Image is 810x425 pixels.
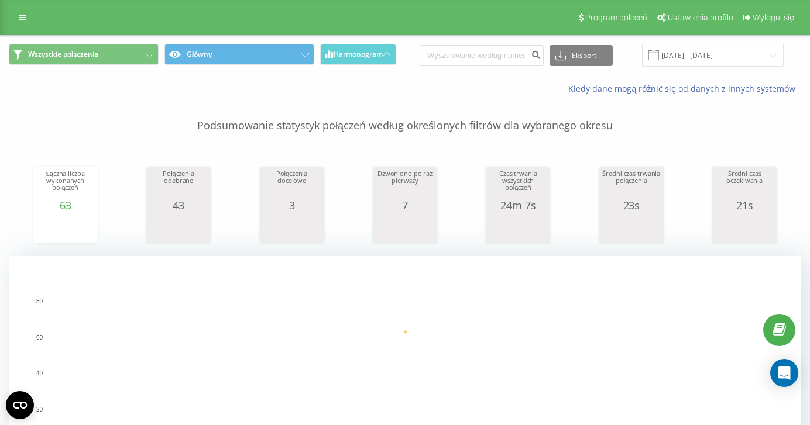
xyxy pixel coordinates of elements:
div: 21s [715,199,774,211]
span: Program poleceń [585,13,647,22]
text: 20 [36,406,43,413]
div: Czas trwania wszystkich połączeń [489,170,547,199]
div: Połączenia docelowe [263,170,321,199]
div: 63 [36,199,95,211]
div: 24m 7s [489,199,547,211]
p: Podsumowanie statystyk połączeń według określonych filtrów dla wybranego okresu [9,95,801,133]
div: 3 [263,199,321,211]
span: Harmonogram [334,50,383,58]
svg: A chart. [376,211,434,246]
div: 23s [602,199,661,211]
div: Łączna liczba wykonanych połączeń [36,170,95,199]
div: 7 [376,199,434,211]
span: Ustawienia profilu [668,13,733,22]
button: Open CMP widget [6,391,34,419]
div: Open Intercom Messenger [770,359,798,387]
a: Kiedy dane mogą różnić się od danych z innych systemów [568,83,801,94]
svg: A chart. [36,211,95,246]
button: Główny [164,44,314,65]
text: 80 [36,298,43,305]
div: Średni czas trwania połączenia [602,170,661,199]
svg: A chart. [263,211,321,246]
div: Dzwoniono po raz pierwszy [376,170,434,199]
svg: A chart. [602,211,661,246]
text: 60 [36,334,43,341]
div: Średni czas oczekiwania [715,170,774,199]
text: 40 [36,370,43,376]
svg: A chart. [489,211,547,246]
span: Wyloguj się [753,13,794,22]
div: 43 [149,199,208,211]
div: Połączenia odebrane [149,170,208,199]
span: Wszystkie połączenia [28,50,98,59]
svg: A chart. [149,211,208,246]
input: Wyszukiwanie według numeru [420,45,544,66]
svg: A chart. [715,211,774,246]
button: Harmonogram [320,44,396,65]
button: Wszystkie połączenia [9,44,159,65]
button: Eksport [550,45,613,66]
